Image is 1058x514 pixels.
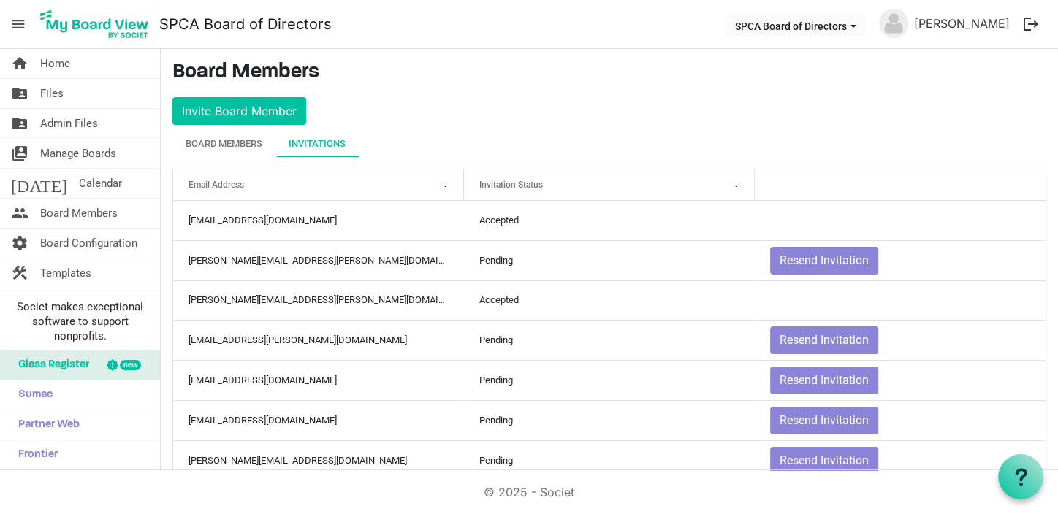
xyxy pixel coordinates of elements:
button: Resend Invitation [770,367,878,394]
img: no-profile-picture.svg [879,9,908,38]
span: Calendar [79,169,122,198]
a: My Board View Logo [36,6,159,42]
span: switch_account [11,139,28,168]
td: Pending column header Invitation Status [464,360,755,400]
button: Resend Invitation [770,247,878,275]
button: Resend Invitation [770,326,878,354]
td: Resend Invitation is template cell column header [755,240,1046,280]
div: Board Members [186,137,262,151]
td: Resend Invitation is template cell column header [755,320,1046,360]
div: new [120,360,141,370]
span: settings [11,229,28,258]
td: Accepted column header Invitation Status [464,201,755,240]
span: Frontier [11,440,58,469]
span: Board Members [40,199,118,228]
td: Resend Invitation is template cell column header [755,360,1046,400]
span: Email Address [189,180,244,190]
td: Resend Invitation is template cell column header [755,440,1046,480]
span: Glass Register [11,350,89,380]
td: Pending column header Invitation Status [464,400,755,440]
span: Invitation Status [479,180,543,190]
button: SPCA Board of Directors dropdownbutton [725,15,865,36]
span: construction [11,258,28,288]
td: Pending column header Invitation Status [464,240,755,280]
div: tab-header [172,131,1046,157]
span: menu [4,10,32,38]
td: Pending column header Invitation Status [464,440,755,480]
span: Societ makes exceptional software to support nonprofits. [7,299,153,343]
span: folder_shared [11,109,28,138]
div: Invitations [289,137,346,151]
td: tvanderwyk@brantcountyspca.com column header Email Address [173,400,464,440]
span: Manage Boards [40,139,116,168]
span: Sumac [11,380,53,410]
span: Admin Files [40,109,98,138]
span: [DATE] [11,169,67,198]
span: Partner Web [11,410,80,440]
td: is template cell column header [755,201,1046,240]
td: Accepted column header Invitation Status [464,280,755,320]
td: lance@calbecks.com column header Email Address [173,440,464,480]
td: d.levac@rogers.com column header Email Address [173,280,464,320]
td: Resend Invitation is template cell column header [755,400,1046,440]
span: Files [40,79,64,108]
td: Pending column header Invitation Status [464,320,755,360]
span: Board Configuration [40,229,137,258]
a: [PERSON_NAME] [908,9,1016,38]
button: Resend Invitation [770,447,878,475]
span: folder_shared [11,79,28,108]
td: aimmiepoag@rogers.com column header Email Address [173,320,464,360]
span: people [11,199,28,228]
span: Home [40,49,70,78]
span: home [11,49,28,78]
button: Invite Board Member [172,97,306,125]
button: Resend Invitation [770,407,878,434]
td: mike.mcgregor@rbc.com column header Email Address [173,240,464,280]
td: is template cell column header [755,280,1046,320]
img: My Board View Logo [36,6,153,42]
a: SPCA Board of Directors [159,9,332,39]
td: kylermclean@yahoo.ca column header Email Address [173,201,464,240]
a: © 2025 - Societ [484,485,574,499]
span: Templates [40,258,91,288]
h3: Board Members [172,61,1046,85]
td: tracyvanderwyk@brantcountyspca.com column header Email Address [173,360,464,400]
button: logout [1016,9,1046,39]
